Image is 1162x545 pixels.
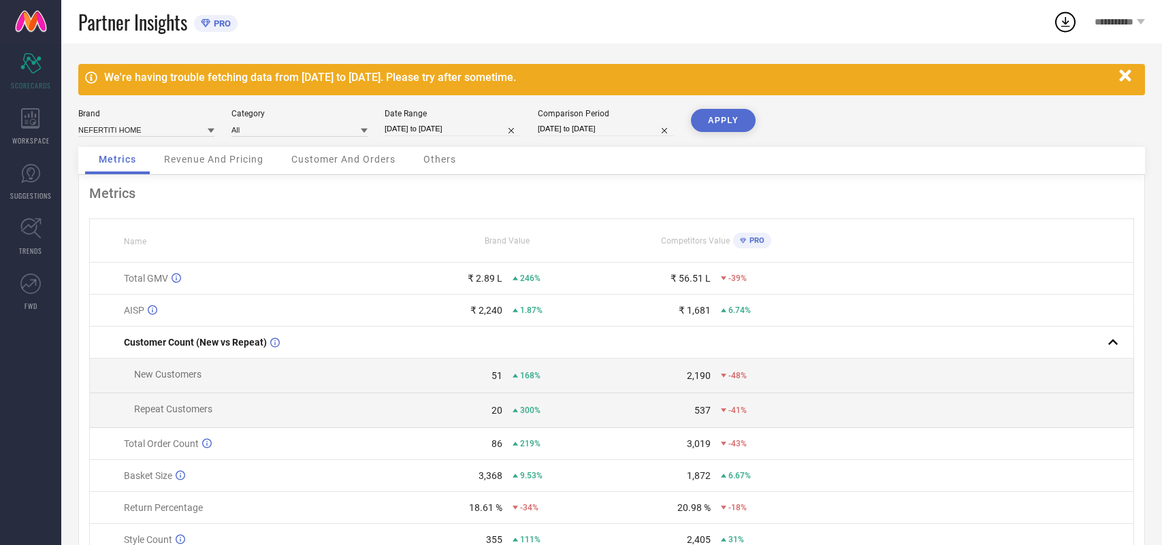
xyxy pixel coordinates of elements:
[124,438,199,449] span: Total Order Count
[677,502,711,513] div: 20.98 %
[728,274,747,283] span: -39%
[78,8,187,36] span: Partner Insights
[124,470,172,481] span: Basket Size
[687,534,711,545] div: 2,405
[728,471,751,480] span: 6.67%
[124,502,203,513] span: Return Percentage
[104,71,1112,84] div: We're having trouble fetching data from [DATE] to [DATE]. Please try after sometime.
[10,191,52,201] span: SUGGESTIONS
[491,438,502,449] div: 86
[520,535,540,544] span: 111%
[124,305,144,316] span: AISP
[728,503,747,512] span: -18%
[520,471,543,480] span: 9.53%
[520,503,538,512] span: -34%
[491,370,502,381] div: 51
[520,305,543,315] span: 1.87%
[538,109,674,118] div: Comparison Period
[99,154,136,165] span: Metrics
[134,369,201,380] span: New Customers
[520,274,540,283] span: 246%
[728,371,747,380] span: -48%
[687,370,711,381] div: 2,190
[25,301,37,311] span: FWD
[231,109,368,118] div: Category
[291,154,396,165] span: Customer And Orders
[11,80,51,90] span: SCORECARDS
[485,236,530,246] span: Brand Value
[423,154,456,165] span: Others
[12,135,50,146] span: WORKSPACE
[89,185,1134,201] div: Metrics
[538,122,674,136] input: Select comparison period
[124,273,168,284] span: Total GMV
[661,236,730,246] span: Competitors Value
[124,534,172,545] span: Style Count
[728,535,744,544] span: 31%
[468,273,502,284] div: ₹ 2.89 L
[728,439,747,448] span: -43%
[520,406,540,415] span: 300%
[486,534,502,545] div: 355
[728,305,751,315] span: 6.74%
[1053,10,1078,34] div: Open download list
[385,122,521,136] input: Select date range
[520,371,540,380] span: 168%
[679,305,711,316] div: ₹ 1,681
[746,236,764,245] span: PRO
[687,438,711,449] div: 3,019
[385,109,521,118] div: Date Range
[164,154,263,165] span: Revenue And Pricing
[694,405,711,416] div: 537
[78,109,214,118] div: Brand
[470,305,502,316] div: ₹ 2,240
[469,502,502,513] div: 18.61 %
[19,246,42,256] span: TRENDS
[210,18,231,29] span: PRO
[728,406,747,415] span: -41%
[479,470,502,481] div: 3,368
[134,403,212,414] span: Repeat Customers
[671,273,711,284] div: ₹ 56.51 L
[520,439,540,448] span: 219%
[124,237,146,246] span: Name
[124,337,267,348] span: Customer Count (New vs Repeat)
[687,470,711,481] div: 1,872
[691,109,756,132] button: APPLY
[491,405,502,416] div: 20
